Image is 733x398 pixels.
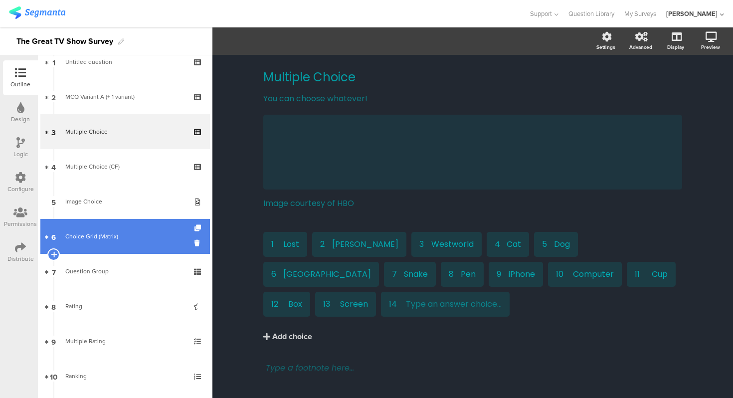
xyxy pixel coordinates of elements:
[266,362,680,374] div: Type a footnote here...
[194,225,203,231] i: Duplicate
[652,269,668,280] div: Cup
[65,162,184,172] div: Multiple Choice (CF)
[272,332,312,342] div: Add choice
[263,197,682,209] div: Image courtesy of HBO
[461,269,476,280] div: Pen
[554,239,570,250] div: Dog
[51,196,56,207] span: 5
[51,126,56,137] span: 3
[271,299,288,310] div: 12
[323,299,340,310] div: 13
[65,231,184,241] div: Choice Grid (Matrix)
[629,43,652,51] div: Advanced
[666,9,718,18] div: [PERSON_NAME]
[65,266,184,276] div: Question Group
[495,239,507,250] div: 4
[40,324,210,359] a: 9 Multiple Rating
[507,239,521,250] div: Cat
[52,266,56,277] span: 7
[65,197,184,206] div: Image Choice
[40,44,210,79] a: 1 Untitled question
[596,43,615,51] div: Settings
[52,56,55,67] span: 1
[332,239,398,250] div: [PERSON_NAME]
[9,6,65,19] img: segmanta logo
[283,269,371,280] div: [GEOGRAPHIC_DATA]
[288,299,302,310] div: Box
[65,127,184,137] div: Multiple Choice
[50,371,57,382] span: 10
[194,238,203,248] i: Delete
[635,269,652,280] div: 11
[530,9,552,18] span: Support
[497,269,509,280] div: 9
[701,43,720,51] div: Preview
[65,57,112,66] span: Untitled question
[556,269,573,280] div: 10
[51,231,56,242] span: 6
[7,254,34,263] div: Distribute
[667,43,684,51] div: Display
[389,299,406,310] div: 14
[40,149,210,184] a: 4 Multiple Choice (CF)
[509,269,535,280] div: iPhone
[10,80,30,89] div: Outline
[542,239,554,250] div: 5
[340,299,368,310] div: Screen
[320,239,332,250] div: 2
[40,359,210,394] a: 10 Ranking
[271,239,283,250] div: 1
[4,219,37,228] div: Permissions
[40,219,210,254] a: 6 Choice Grid (Matrix)
[40,184,210,219] a: 5 Image Choice
[419,239,431,250] div: 3
[271,269,283,280] div: 6
[263,70,682,85] p: Multiple Choice
[65,301,184,311] div: Rating
[40,114,210,149] a: 3 Multiple Choice
[51,336,56,347] span: 9
[40,289,210,324] a: 8 Rating
[263,92,682,105] p: You can choose whatever!
[40,79,210,114] a: 2 MCQ Variant A (+ 1 variant)
[16,33,113,49] div: The Great TV Show Survey
[406,298,502,310] span: Type an answer choice...
[263,324,682,349] button: Add choice
[65,92,184,102] div: MCQ Variant A (+ 1 variant)
[283,239,299,250] div: Lost
[11,115,30,124] div: Design
[51,301,56,312] span: 8
[51,161,56,172] span: 4
[65,336,184,346] div: Multiple Rating
[7,185,34,194] div: Configure
[573,269,614,280] div: Computer
[404,269,428,280] div: Snake
[392,269,404,280] div: 7
[51,91,56,102] span: 2
[449,269,461,280] div: 8
[13,150,28,159] div: Logic
[431,239,474,250] div: Westworld
[65,371,184,381] div: Ranking
[40,254,210,289] a: 7 Question Group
